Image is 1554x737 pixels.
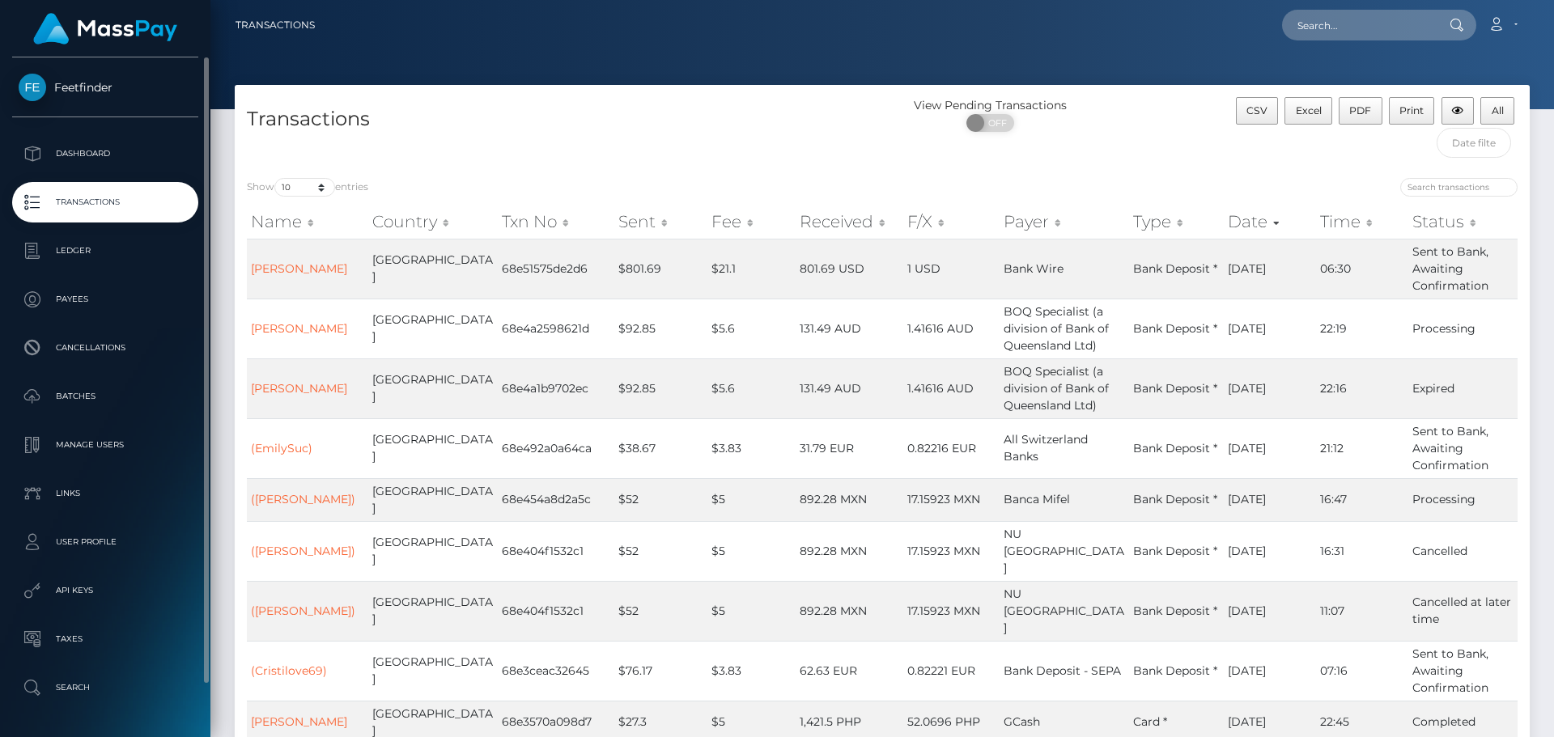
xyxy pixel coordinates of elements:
span: OFF [975,114,1016,132]
td: 801.69 USD [796,239,903,299]
a: API Keys [12,570,198,611]
td: $38.67 [614,418,708,478]
td: 21:12 [1316,418,1408,478]
td: [DATE] [1224,299,1316,358]
td: 1 USD [903,239,1000,299]
td: 0.82221 EUR [903,641,1000,701]
td: 68e4a2598621d [498,299,614,358]
td: 892.28 MXN [796,581,903,641]
span: Bank Deposit - SEPA [1004,663,1121,678]
th: Payer: activate to sort column ascending [1000,205,1129,238]
td: Sent to Bank, Awaiting Confirmation [1408,239,1518,299]
button: CSV [1236,97,1279,125]
td: 06:30 [1316,239,1408,299]
input: Search... [1282,10,1434,40]
span: Banca Mifel [1004,492,1070,506]
a: Transactions [236,8,315,42]
span: BOQ Specialist (a division of Bank of Queensland Ltd) [1004,304,1109,353]
td: 892.28 MXN [796,478,903,521]
button: All [1480,97,1514,125]
th: Name: activate to sort column ascending [247,205,368,238]
td: [DATE] [1224,478,1316,521]
a: Manage Users [12,425,198,465]
p: User Profile [19,530,192,554]
input: Search transactions [1400,178,1518,197]
td: $5.6 [707,358,796,418]
p: Cancellations [19,336,192,360]
td: 68e51575de2d6 [498,239,614,299]
td: 11:07 [1316,581,1408,641]
td: Bank Deposit * [1129,581,1224,641]
td: [DATE] [1224,418,1316,478]
td: $52 [614,581,708,641]
td: $52 [614,478,708,521]
td: Sent to Bank, Awaiting Confirmation [1408,641,1518,701]
td: 22:19 [1316,299,1408,358]
label: Show entries [247,178,368,197]
td: 68e404f1532c1 [498,581,614,641]
a: Batches [12,376,198,417]
h4: Transactions [247,105,870,133]
th: Txn No: activate to sort column ascending [498,205,614,238]
th: Sent: activate to sort column ascending [614,205,708,238]
span: Excel [1296,104,1322,116]
td: 68e404f1532c1 [498,521,614,581]
td: $801.69 [614,239,708,299]
button: Column visibility [1441,97,1475,125]
a: ([PERSON_NAME]) [251,544,355,558]
td: 16:31 [1316,521,1408,581]
td: 0.82216 EUR [903,418,1000,478]
td: Processing [1408,478,1518,521]
td: Expired [1408,358,1518,418]
td: [DATE] [1224,641,1316,701]
td: Cancelled at later time [1408,581,1518,641]
span: PDF [1349,104,1371,116]
td: 17.15923 MXN [903,478,1000,521]
td: [GEOGRAPHIC_DATA] [368,239,498,299]
th: Time: activate to sort column ascending [1316,205,1408,238]
p: API Keys [19,578,192,603]
a: User Profile [12,522,198,562]
a: Taxes [12,619,198,659]
a: ([PERSON_NAME]) [251,604,355,618]
a: (Cristilove69) [251,663,327,678]
p: Ledger [19,239,192,263]
td: Bank Deposit * [1129,478,1224,521]
td: Bank Deposit * [1129,418,1224,478]
td: [DATE] [1224,239,1316,299]
th: Country: activate to sort column ascending [368,205,498,238]
button: PDF [1339,97,1382,125]
td: [DATE] [1224,358,1316,418]
td: $76.17 [614,641,708,701]
span: GCash [1004,714,1040,729]
p: Search [19,676,192,700]
td: [DATE] [1224,521,1316,581]
td: [GEOGRAPHIC_DATA] [368,581,498,641]
td: 131.49 AUD [796,358,903,418]
th: F/X: activate to sort column ascending [903,205,1000,238]
a: ([PERSON_NAME]) [251,492,355,506]
a: Payees [12,279,198,320]
p: Links [19,481,192,506]
span: NU [GEOGRAPHIC_DATA] [1004,527,1124,575]
td: [GEOGRAPHIC_DATA] [368,478,498,521]
td: Cancelled [1408,521,1518,581]
a: [PERSON_NAME] [251,381,347,396]
td: $92.85 [614,358,708,418]
td: Bank Deposit * [1129,239,1224,299]
p: Batches [19,384,192,409]
button: Print [1389,97,1435,125]
td: 31.79 EUR [796,418,903,478]
img: Feetfinder [19,74,46,101]
td: Processing [1408,299,1518,358]
td: 62.63 EUR [796,641,903,701]
td: 17.15923 MXN [903,521,1000,581]
span: All [1492,104,1504,116]
td: Bank Deposit * [1129,521,1224,581]
select: Showentries [274,178,335,197]
td: Bank Deposit * [1129,299,1224,358]
th: Fee: activate to sort column ascending [707,205,796,238]
p: Payees [19,287,192,311]
td: [DATE] [1224,581,1316,641]
td: $3.83 [707,641,796,701]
